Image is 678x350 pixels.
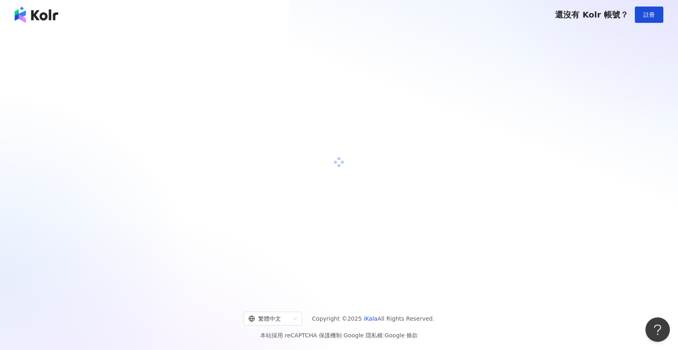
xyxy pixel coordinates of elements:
span: 還沒有 Kolr 帳號？ [555,10,628,20]
a: Google 隱私權 [344,332,383,339]
span: Copyright © 2025 All Rights Reserved. [312,314,434,324]
button: 註冊 [635,7,663,23]
a: iKala [364,315,377,322]
span: 註冊 [643,11,655,18]
div: 繁體中文 [248,312,290,325]
span: | [383,332,385,339]
iframe: Help Scout Beacon - Open [645,317,670,342]
span: 本站採用 reCAPTCHA 保護機制 [260,330,418,340]
img: logo [15,7,58,23]
span: | [342,332,344,339]
a: Google 條款 [384,332,418,339]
